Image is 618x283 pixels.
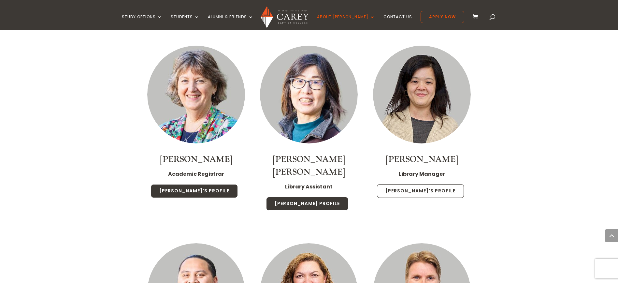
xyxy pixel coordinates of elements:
a: [PERSON_NAME]'s Profile [151,184,238,198]
a: Students [171,15,199,30]
img: Carey Baptist College [261,6,309,28]
a: Contact Us [383,15,412,30]
a: Apply Now [421,11,464,23]
a: [PERSON_NAME]'s Profile [377,184,464,198]
a: Alumni & Friends [208,15,253,30]
a: [PERSON_NAME] [386,154,458,165]
img: Mei Ling Lee_300x300 [260,46,358,143]
strong: Library Manager [399,170,445,178]
strong: Academic Registrar [168,170,224,178]
img: Staff Thumbnail - Neroli Hollis [147,46,245,143]
a: Study Options [122,15,162,30]
a: [PERSON_NAME] Profile [266,197,348,211]
a: About [PERSON_NAME] [317,15,375,30]
strong: Library Assistant [285,183,333,190]
a: [PERSON_NAME] [160,154,232,165]
a: [PERSON_NAME] [PERSON_NAME] [273,154,345,178]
